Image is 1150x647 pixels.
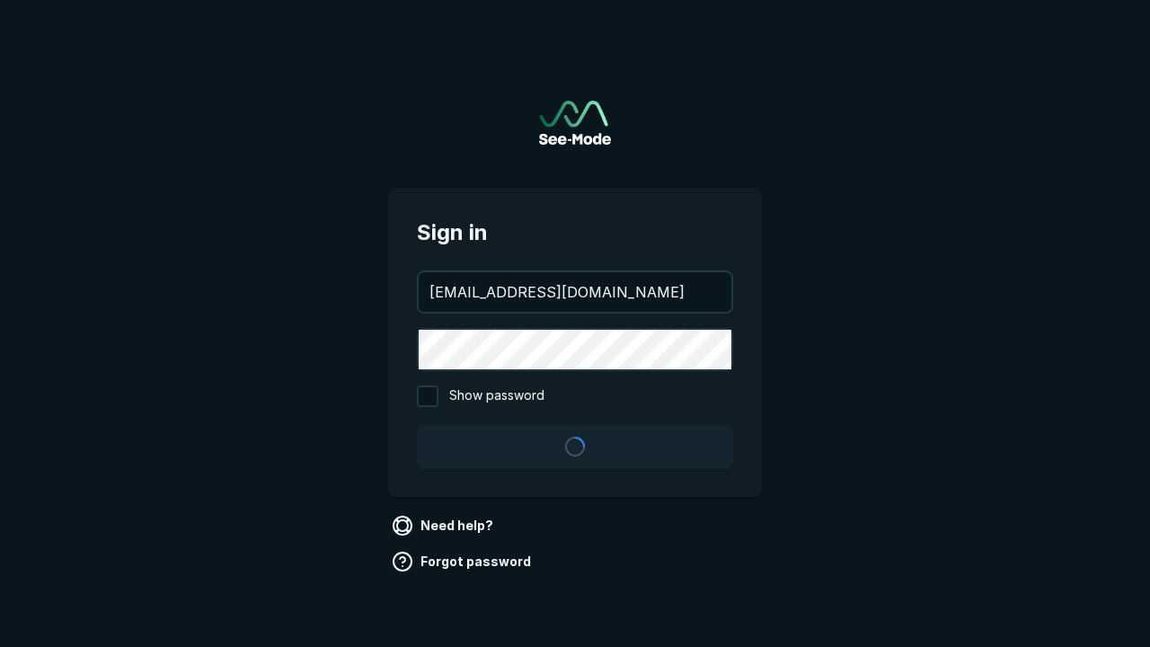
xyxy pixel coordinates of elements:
a: Go to sign in [539,101,611,145]
img: See-Mode Logo [539,101,611,145]
a: Need help? [388,511,500,540]
span: Show password [449,386,544,407]
a: Forgot password [388,547,538,576]
input: your@email.com [419,272,731,312]
span: Sign in [417,217,733,249]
